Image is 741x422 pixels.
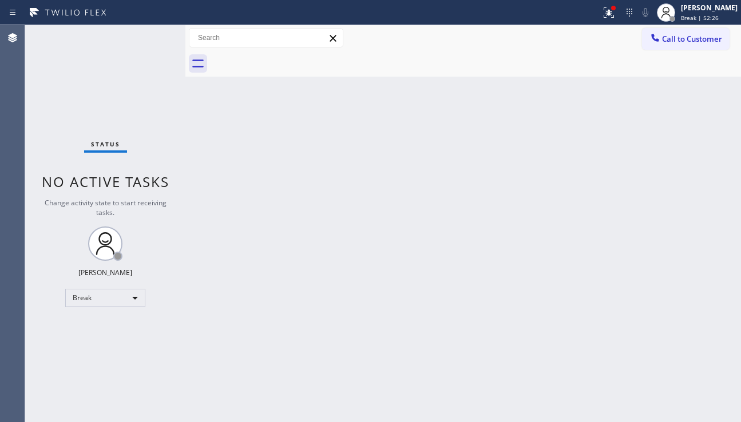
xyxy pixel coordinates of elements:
span: Status [91,140,120,148]
span: No active tasks [42,172,169,191]
div: [PERSON_NAME] [681,3,738,13]
button: Call to Customer [642,28,730,50]
span: Break | 52:26 [681,14,719,22]
input: Search [189,29,343,47]
span: Call to Customer [662,34,722,44]
div: Break [65,289,145,307]
span: Change activity state to start receiving tasks. [45,198,167,217]
button: Mute [637,5,653,21]
div: [PERSON_NAME] [78,268,132,277]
